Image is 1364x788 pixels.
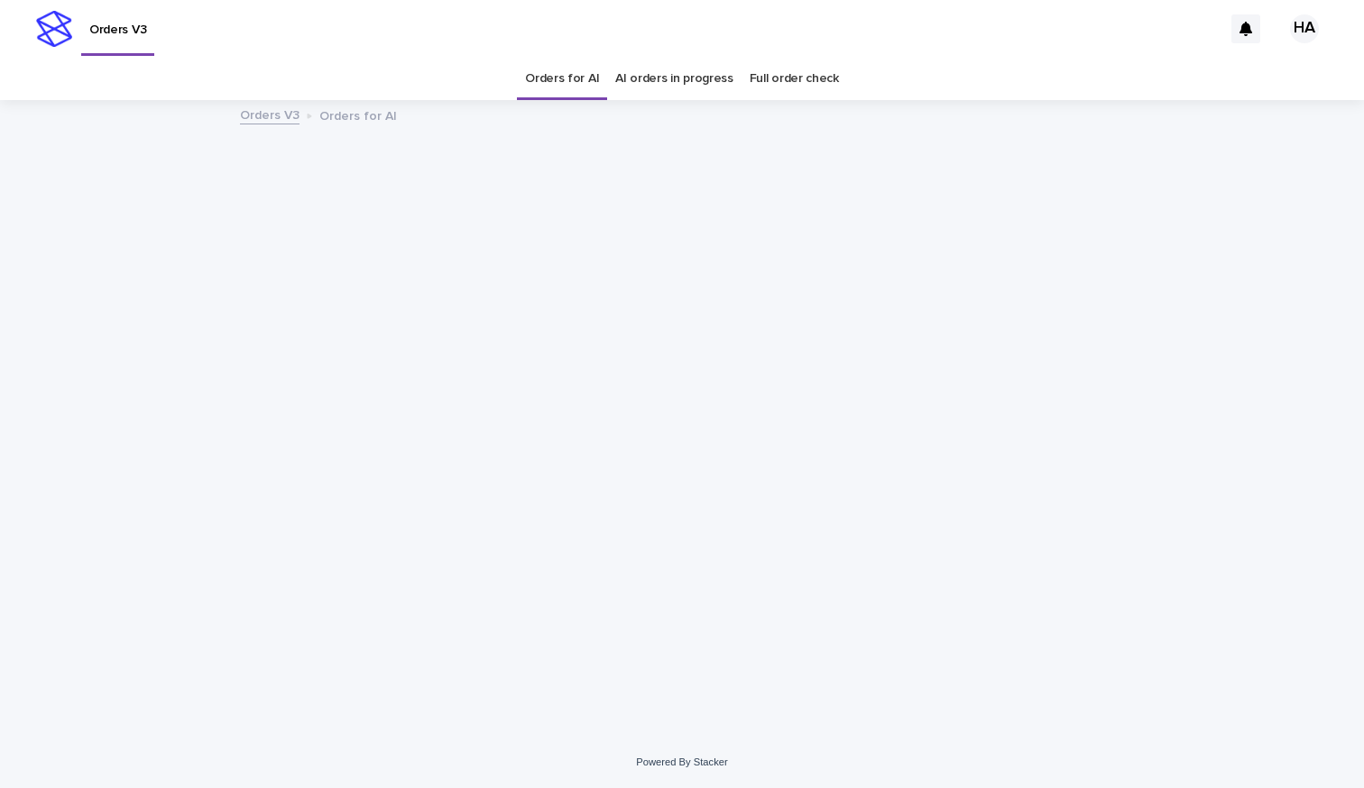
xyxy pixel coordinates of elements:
[636,756,727,767] a: Powered By Stacker
[240,104,300,124] a: Orders V3
[750,58,839,100] a: Full order check
[36,11,72,47] img: stacker-logo-s-only.png
[319,105,397,124] p: Orders for AI
[525,58,599,100] a: Orders for AI
[615,58,733,100] a: AI orders in progress
[1290,14,1319,43] div: HA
